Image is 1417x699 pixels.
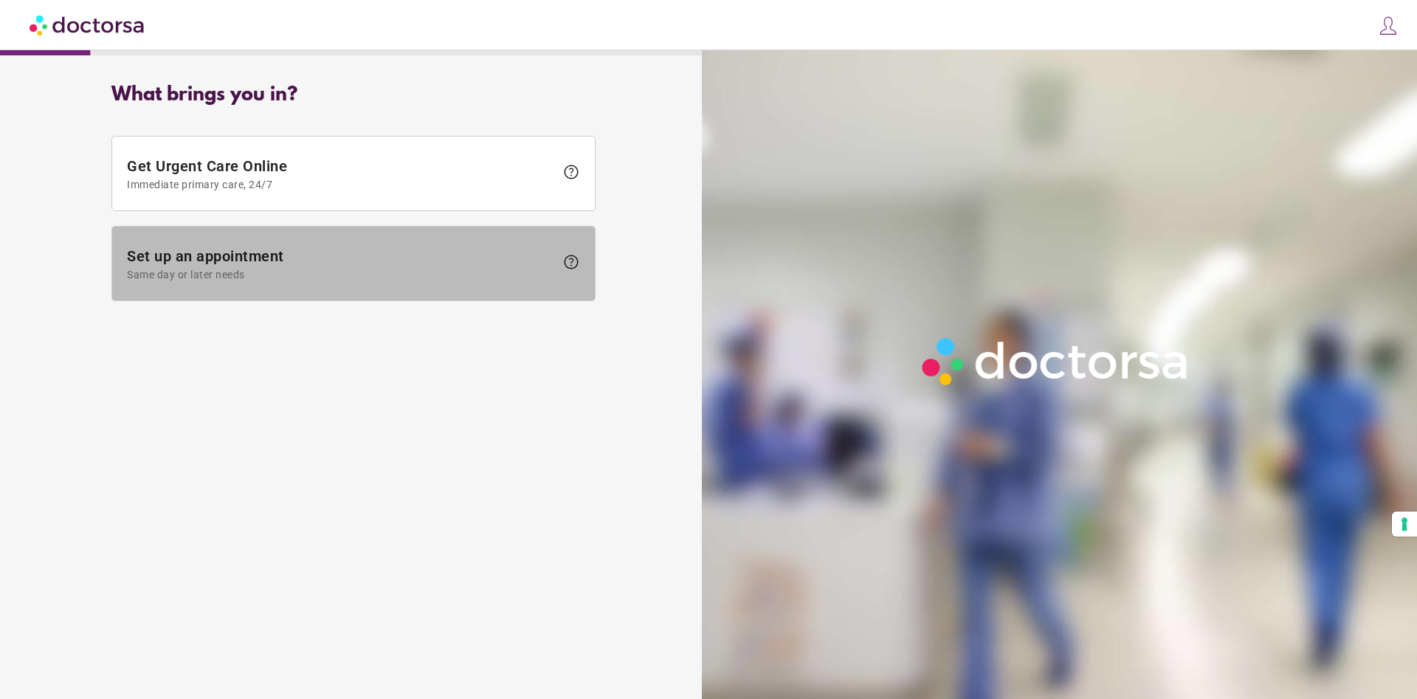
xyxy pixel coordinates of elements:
[127,179,555,190] span: Immediate primary care, 24/7
[30,8,146,41] img: Doctorsa.com
[1378,16,1399,36] img: icons8-customer-100.png
[562,163,580,181] span: help
[127,247,555,280] span: Set up an appointment
[1392,512,1417,537] button: Your consent preferences for tracking technologies
[111,84,596,106] div: What brings you in?
[914,330,1198,393] img: Logo-Doctorsa-trans-White-partial-flat.png
[127,269,555,280] span: Same day or later needs
[127,157,555,190] span: Get Urgent Care Online
[562,253,580,271] span: help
